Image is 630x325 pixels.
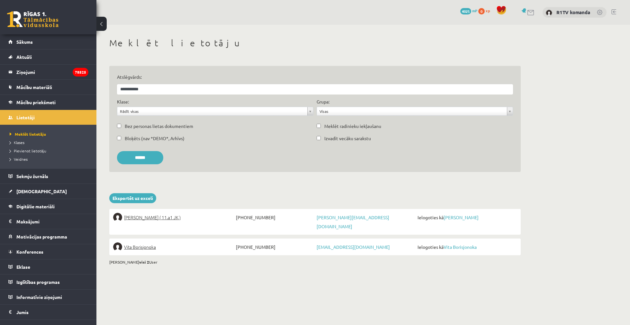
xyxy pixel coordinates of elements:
a: Eksportēt uz exceli [109,193,156,203]
a: 0 xp [478,8,493,13]
a: Pievienot lietotāju [10,148,90,154]
span: Sekmju žurnāls [16,173,48,179]
a: [EMAIL_ADDRESS][DOMAIN_NAME] [317,244,390,250]
span: Vita Borisjonoka [124,242,156,251]
h1: Meklēt lietotāju [109,38,521,49]
a: [PERSON_NAME][EMAIL_ADDRESS][DOMAIN_NAME] [317,214,389,229]
a: [PERSON_NAME] [444,214,479,220]
span: Mācību materiāli [16,84,52,90]
span: Motivācijas programma [16,234,67,239]
a: Maksājumi [8,214,88,229]
label: Bloķēts (nav *DEMO*, Arhīvs) [125,135,184,142]
span: Ielogoties kā [416,213,517,222]
span: Mācību priekšmeti [16,99,56,105]
img: Vita Borisjonoka [113,242,122,251]
span: Rādīt visas [120,107,305,115]
a: [PERSON_NAME] ( 11.a1 JK ) [113,213,234,222]
span: Sākums [16,39,33,45]
a: Izglītības programas [8,275,88,289]
a: Veidnes [10,156,90,162]
a: Mācību priekšmeti [8,95,88,110]
a: Motivācijas programma [8,229,88,244]
label: Grupa: [317,98,329,105]
b: visi 2 [139,259,149,265]
span: Visas [319,107,504,115]
span: Veidnes [10,157,28,162]
span: Izglītības programas [16,279,60,285]
a: Vita Borisjonoka [444,244,477,250]
legend: Maksājumi [16,214,88,229]
a: Digitālie materiāli [8,199,88,214]
a: Aktuāli [8,50,88,64]
a: Rīgas 1. Tālmācības vidusskola [7,11,59,27]
span: Pievienot lietotāju [10,148,46,153]
span: [DEMOGRAPHIC_DATA] [16,188,67,194]
a: R1TV komanda [556,9,590,15]
label: Meklēt radinieku iekļaušanu [324,123,381,130]
a: [DEMOGRAPHIC_DATA] [8,184,88,199]
a: Rādīt visas [117,107,313,115]
a: Vita Borisjonoka [113,242,234,251]
a: Ziņojumi78525 [8,65,88,79]
div: [PERSON_NAME] User [109,259,521,265]
span: Informatīvie ziņojumi [16,294,62,300]
a: Meklēt lietotāju [10,131,90,137]
a: Eklase [8,259,88,274]
span: Eklase [16,264,30,270]
span: Klases [10,140,24,145]
span: [PERSON_NAME] ( 11.a1 JK ) [124,213,181,222]
a: Informatīvie ziņojumi [8,290,88,304]
span: Ielogoties kā [416,242,517,251]
label: Klase: [117,98,129,105]
span: 0 [478,8,485,14]
label: Atslēgvārds: [117,74,513,80]
a: Mācību materiāli [8,80,88,95]
a: Klases [10,140,90,145]
a: Visas [317,107,513,115]
i: 78525 [73,68,88,77]
span: 4025 [460,8,471,14]
img: Jana Borisjonoka [113,213,122,222]
span: Meklēt lietotāju [10,131,46,137]
legend: Ziņojumi [16,65,88,79]
label: Bez personas lietas dokumentiem [125,123,193,130]
span: Aktuāli [16,54,32,60]
a: Jumis [8,305,88,320]
span: [PHONE_NUMBER] [234,242,315,251]
a: Konferences [8,244,88,259]
span: Lietotāji [16,114,35,120]
span: xp [486,8,490,13]
img: R1TV komanda [546,10,552,16]
span: Jumis [16,309,29,315]
span: [PHONE_NUMBER] [234,213,315,222]
label: Izvadīt vecāku sarakstu [324,135,371,142]
span: Digitālie materiāli [16,203,55,209]
a: 4025 mP [460,8,477,13]
span: mP [472,8,477,13]
span: Konferences [16,249,43,255]
a: Sekmju žurnāls [8,169,88,184]
a: Sākums [8,34,88,49]
a: Lietotāji [8,110,88,125]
